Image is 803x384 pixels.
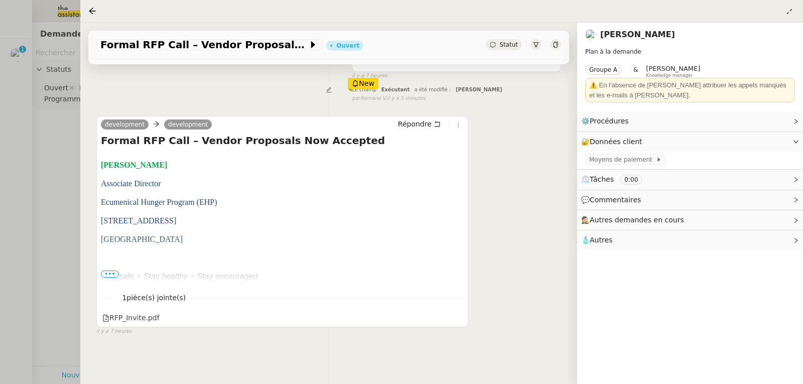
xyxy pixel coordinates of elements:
span: Associate Director [101,179,161,188]
button: Répondre [394,118,444,130]
nz-tag: Groupe A [585,65,621,75]
span: pièce(s) jointe(s) [126,294,186,302]
div: New [348,78,378,89]
span: il y a 7 heures [352,72,387,80]
span: a été modifié : [415,87,451,92]
span: 🧴 [581,236,612,244]
div: Ouvert [336,43,359,49]
span: [GEOGRAPHIC_DATA] [101,235,183,243]
div: 🧴Autres [577,230,803,250]
span: Statut [499,41,518,48]
div: ⚙️Procédures [577,111,803,131]
span: [PERSON_NAME] [646,65,700,72]
span: il y a 7 heures [96,327,132,336]
nz-tag: 0:00 [620,175,642,185]
b: [PERSON_NAME] [101,161,167,169]
span: ⚙️ [581,115,633,127]
small: Romane V. [352,94,426,103]
span: 💬 [581,196,645,204]
span: Formal RFP Call – Vendor Proposals Now Accepted [100,40,308,50]
span: Knowledge manager [646,73,693,78]
span: Ouvert [358,55,388,64]
a: development [101,120,149,129]
span: Autres [590,236,612,244]
h4: Formal RFP Call – Vendor Proposals Now Accepted [101,134,464,148]
span: Données client [590,138,642,146]
div: RFP_Invite.pdf [102,312,160,324]
span: Répondre [398,119,432,129]
span: [STREET_ADDRESS] [101,216,176,225]
span: Ecumenical Hunger Program (EHP) [101,198,217,206]
div: 💬Commentaires [577,190,803,210]
span: par [352,94,360,103]
img: users%2FnSvcPnZyQ0RA1JfSOxSfyelNlJs1%2Favatar%2Fp1050537-640x427.jpg [585,29,596,40]
span: 🔐 [581,136,646,148]
span: ••• [101,271,119,278]
div: 🔐Données client [577,132,803,152]
span: Plan à la demande [585,48,641,55]
span: 1 [115,292,193,304]
span: & [633,65,638,78]
div: ⏲️Tâches 0:00 [577,170,803,189]
span: Commentaires [590,196,641,204]
span: Autres demandes en cours [590,216,684,224]
span: ⏲️ [581,175,650,183]
a: development [164,120,212,129]
span: 🕵️ [581,216,689,224]
a: [PERSON_NAME] [600,30,675,39]
div: 🕵️Autres demandes en cours [577,210,803,230]
span: il y a 5 minutes [387,94,426,103]
span: Procédures [590,117,629,125]
i: Stay safe ~ Stay healthy ~ Stay encouraged [101,272,257,281]
span: Tâches [590,175,614,183]
span: [PERSON_NAME] [456,87,502,92]
span: Moyens de paiement [589,155,656,165]
span: Exécutant [381,87,410,92]
span: Le champ [352,87,376,92]
div: ⚠️ En l'absence de [PERSON_NAME] attribuer les appels manqués et les e-mails à [PERSON_NAME]. [589,80,791,100]
app-user-label: Knowledge manager [646,65,700,78]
